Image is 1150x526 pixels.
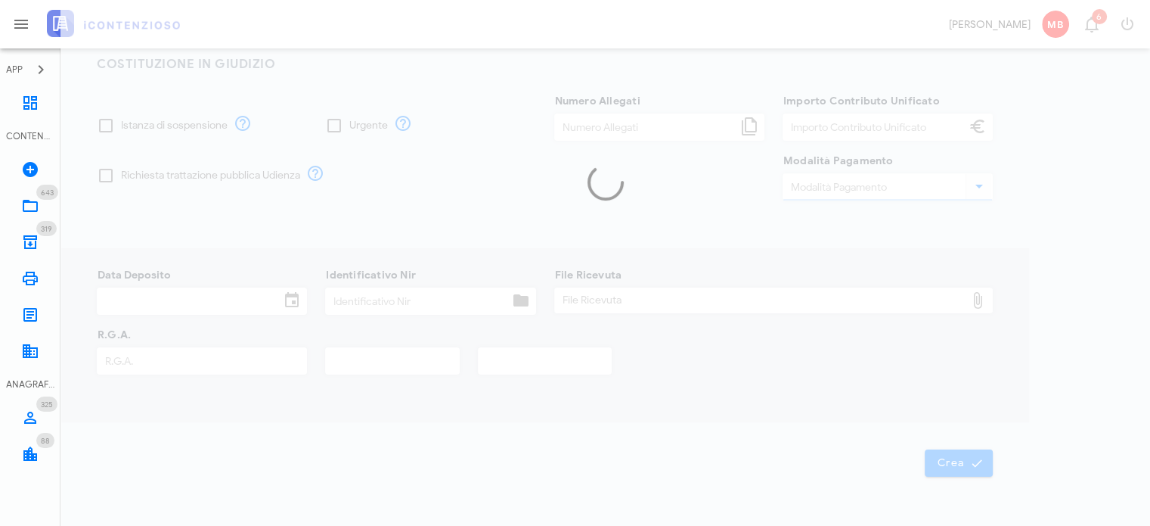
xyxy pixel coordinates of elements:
[36,397,57,412] span: Distintivo
[6,378,54,391] div: ANAGRAFICA
[6,129,54,143] div: CONTENZIOSO
[41,400,53,409] span: 325
[41,436,50,446] span: 88
[36,185,58,200] span: Distintivo
[36,433,54,448] span: Distintivo
[47,10,180,37] img: logo-text-2x.png
[41,224,52,234] span: 319
[36,221,57,236] span: Distintivo
[41,188,54,198] span: 643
